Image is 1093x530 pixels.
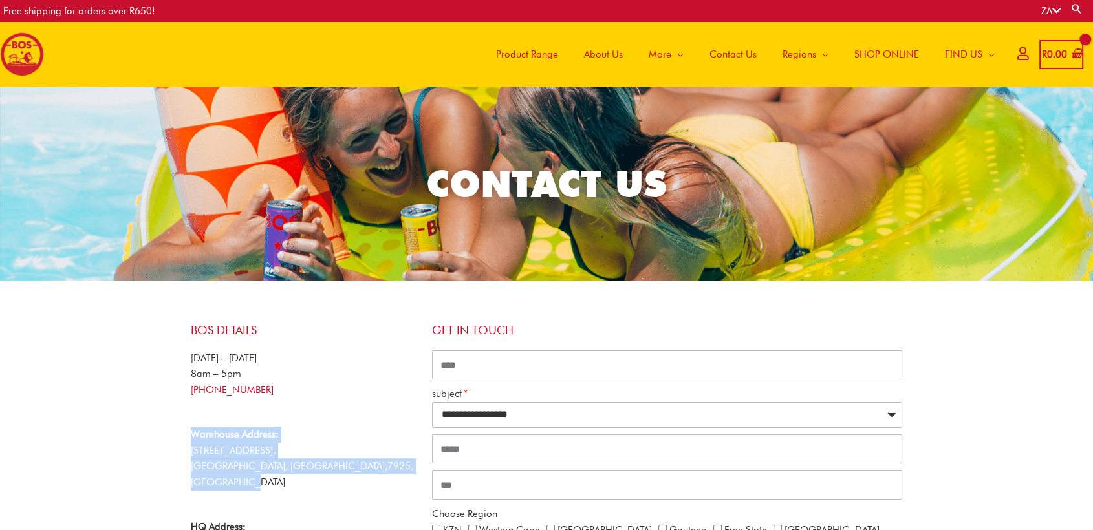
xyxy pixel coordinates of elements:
[432,506,497,522] label: Choose Region
[636,22,697,87] a: More
[191,384,274,396] a: [PHONE_NUMBER]
[1070,3,1083,15] a: Search button
[1039,40,1083,69] a: View Shopping Cart, empty
[432,323,902,337] h4: Get in touch
[1042,48,1067,60] bdi: 0.00
[473,22,1008,87] nav: Site Navigation
[697,22,770,87] a: Contact Us
[709,35,757,74] span: Contact Us
[571,22,636,87] a: About Us
[1041,5,1061,17] a: ZA
[841,22,932,87] a: SHOP ONLINE
[432,386,468,402] label: subject
[783,35,816,74] span: Regions
[186,160,908,207] h2: CONTACT US
[191,352,257,364] span: [DATE] – [DATE]
[854,35,919,74] span: SHOP ONLINE
[770,22,841,87] a: Regions
[483,22,571,87] a: Product Range
[191,429,279,440] strong: Warehouse Address:
[945,35,982,74] span: FIND US
[1042,48,1047,60] span: R
[191,445,276,456] span: [STREET_ADDRESS],
[191,323,419,337] h4: BOS Details
[496,35,558,74] span: Product Range
[584,35,623,74] span: About Us
[649,35,671,74] span: More
[191,460,387,472] span: [GEOGRAPHIC_DATA], [GEOGRAPHIC_DATA],
[191,368,241,379] span: 8am – 5pm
